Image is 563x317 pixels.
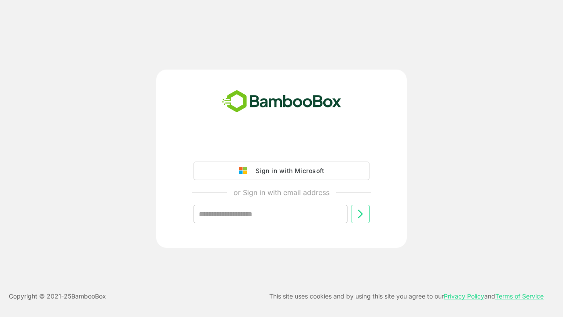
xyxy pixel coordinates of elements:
a: Privacy Policy [444,292,484,300]
p: or Sign in with email address [234,187,329,198]
p: Copyright © 2021- 25 BambooBox [9,291,106,302]
a: Terms of Service [495,292,544,300]
div: Sign in with Microsoft [251,165,324,177]
button: Sign in with Microsoft [194,162,369,180]
img: bamboobox [217,87,346,116]
img: google [239,167,251,175]
p: This site uses cookies and by using this site you agree to our and [269,291,544,302]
